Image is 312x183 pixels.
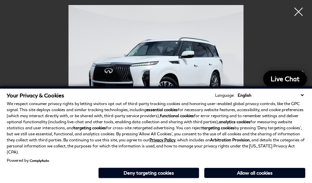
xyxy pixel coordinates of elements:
[146,107,178,112] strong: essential cookies
[219,119,250,124] strong: analytics cookies
[210,137,250,142] strong: Arbitration Provision
[149,137,175,142] a: Privacy Policy
[74,125,106,130] strong: targeting cookies
[7,158,49,163] div: Powered by
[17,5,295,136] img: New 2026 RADIANT WHITE INFINITI Luxe 4WD image 1
[236,92,305,98] select: Language Select
[295,63,312,87] div: Next
[30,158,49,163] a: ComplyAuto
[7,101,305,155] p: We respect consumer privacy rights by letting visitors opt out of third-party tracking cookies an...
[263,71,307,87] a: Live Chat
[202,125,235,130] strong: targeting cookies
[98,168,199,178] button: Deny targeting cookies
[267,75,303,83] span: Live Chat
[204,168,305,178] button: Allow all cookies
[215,93,235,97] div: Language:
[160,113,194,118] strong: functional cookies
[7,92,64,98] span: Your Privacy & Cookies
